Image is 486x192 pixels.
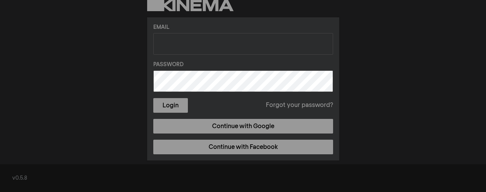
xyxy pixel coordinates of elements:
[153,61,333,69] label: Password
[153,119,333,134] a: Continue with Google
[153,23,333,32] label: Email
[266,101,333,110] a: Forgot your password?
[153,140,333,154] a: Continue with Facebook
[153,98,188,113] button: Login
[12,174,474,182] div: v0.5.8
